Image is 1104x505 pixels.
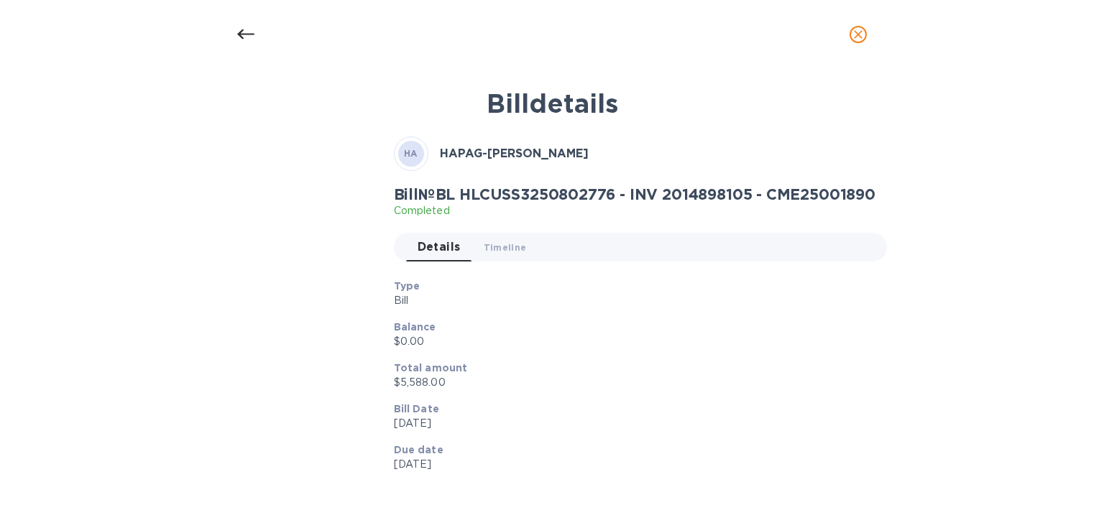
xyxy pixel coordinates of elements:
[394,334,875,349] p: $0.00
[394,457,875,472] p: [DATE]
[440,147,589,160] b: HAPAG-[PERSON_NAME]
[394,185,875,203] h2: Bill № BL HLCUSS3250802776 - INV 2014898105 - CME25001890
[418,237,461,257] span: Details
[394,362,468,374] b: Total amount
[394,203,875,218] p: Completed
[487,88,618,119] b: Bill details
[394,403,439,414] b: Bill Date
[394,416,875,431] p: [DATE]
[394,375,875,390] p: $5,588.00
[841,17,875,52] button: close
[394,444,443,455] b: Due date
[484,240,527,255] span: Timeline
[404,148,418,159] b: HA
[394,293,875,308] p: Bill
[394,321,436,333] b: Balance
[394,280,420,292] b: Type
